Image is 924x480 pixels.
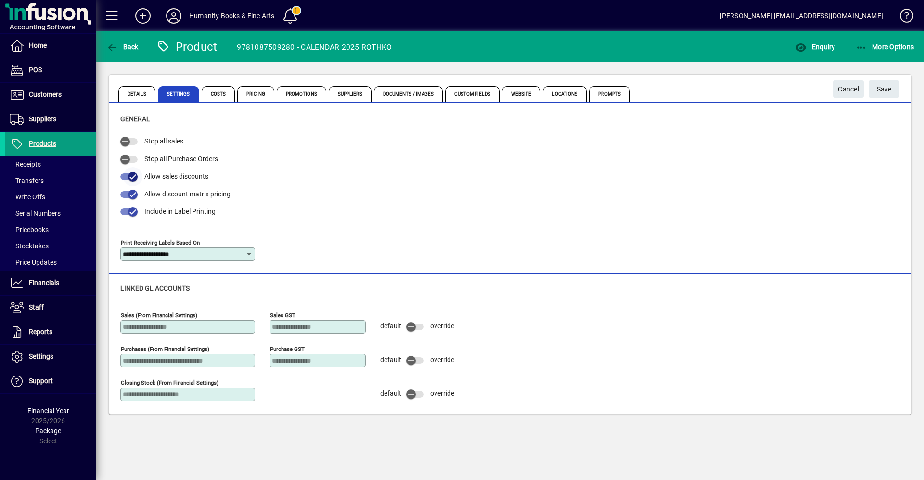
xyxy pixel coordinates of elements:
span: Serial Numbers [10,209,61,217]
a: Pricebooks [5,221,96,238]
mat-label: Closing stock (from financial settings) [121,379,218,386]
button: Enquiry [793,38,837,55]
mat-label: Print Receiving Labels Based On [121,239,200,246]
a: Receipts [5,156,96,172]
mat-label: Sales (from financial settings) [121,311,197,318]
a: Staff [5,296,96,320]
div: Humanity Books & Fine Arts [189,8,275,24]
div: 9781087509280 - CALENDAR 2025 ROTHKO [237,39,392,55]
span: Cancel [838,81,859,97]
span: Pricing [237,86,274,102]
span: General [120,115,150,123]
button: Add [128,7,158,25]
span: Home [29,41,47,49]
span: override [430,389,454,397]
span: S [877,85,881,93]
div: Product [156,39,218,54]
span: Allow sales discounts [144,172,208,180]
span: Transfers [10,177,44,184]
a: Stocktakes [5,238,96,254]
span: Financials [29,279,59,286]
span: Price Updates [10,259,57,266]
a: Price Updates [5,254,96,271]
span: POS [29,66,42,74]
span: override [430,322,454,330]
span: Allow discount matrix pricing [144,190,231,198]
mat-label: Purchases (from financial settings) [121,345,209,352]
a: Settings [5,345,96,369]
span: Locations [543,86,587,102]
a: Transfers [5,172,96,189]
mat-label: Purchase GST [270,345,305,352]
span: Settings [29,352,53,360]
a: Home [5,34,96,58]
a: Serial Numbers [5,205,96,221]
button: More Options [853,38,917,55]
button: Save [869,80,899,98]
app-page-header-button: Back [96,38,149,55]
span: Stop all sales [144,137,183,145]
div: [PERSON_NAME] [EMAIL_ADDRESS][DOMAIN_NAME] [720,8,883,24]
span: Receipts [10,160,41,168]
span: default [380,356,401,363]
span: Website [502,86,541,102]
span: Package [35,427,61,435]
button: Profile [158,7,189,25]
span: Costs [202,86,235,102]
span: Products [29,140,56,147]
a: Write Offs [5,189,96,205]
button: Cancel [833,80,864,98]
span: Reports [29,328,52,336]
span: Staff [29,303,44,311]
span: Pricebooks [10,226,49,234]
mat-label: Sales GST [270,311,295,318]
span: Support [29,377,53,385]
span: default [380,322,401,330]
button: Back [104,38,141,55]
a: Suppliers [5,107,96,131]
span: Linked GL accounts [120,285,190,292]
a: Support [5,369,96,393]
span: Write Offs [10,193,45,201]
span: Custom Fields [445,86,499,102]
a: Customers [5,83,96,107]
span: Suppliers [29,115,56,123]
a: Knowledge Base [893,2,912,33]
span: Documents / Images [374,86,443,102]
span: Prompts [589,86,630,102]
span: Promotions [277,86,326,102]
span: Include in Label Printing [144,208,216,215]
span: Customers [29,91,62,98]
span: ave [877,81,892,97]
span: Stop all Purchase Orders [144,155,218,163]
span: Suppliers [329,86,372,102]
span: Settings [158,86,199,102]
a: Reports [5,320,96,344]
span: Details [118,86,155,102]
span: Enquiry [795,43,835,51]
span: override [430,356,454,363]
a: Financials [5,271,96,295]
span: More Options [856,43,914,51]
span: default [380,389,401,397]
a: POS [5,58,96,82]
span: Back [106,43,139,51]
span: Stocktakes [10,242,49,250]
span: Financial Year [27,407,69,415]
